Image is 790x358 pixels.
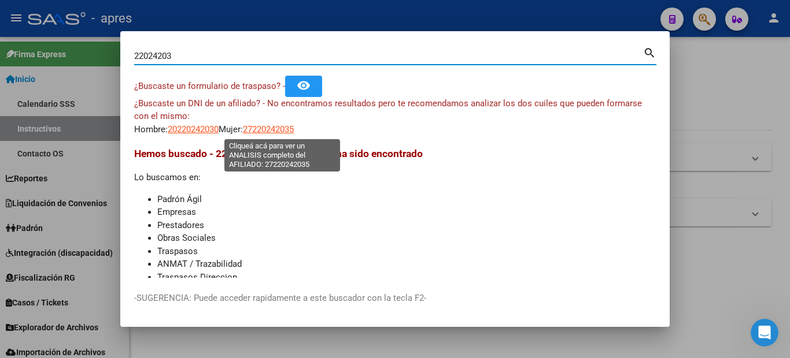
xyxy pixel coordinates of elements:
[243,124,294,135] span: 27220242035
[751,319,778,346] iframe: Intercom live chat
[168,124,219,135] span: 20220242030
[134,98,642,122] span: ¿Buscaste un DNI de un afiliado? - No encontramos resultados pero te recomendamos analizar los do...
[157,245,656,258] li: Traspasos
[134,97,656,136] div: Hombre: Mujer:
[134,148,423,159] span: Hemos buscado - 22024203 - y el mismo no ha sido encontrado
[157,219,656,232] li: Prestadores
[134,146,656,284] div: Lo buscamos en:
[157,271,656,284] li: Traspasos Direccion
[157,193,656,206] li: Padrón Ágil
[297,79,311,92] mat-icon: remove_red_eye
[157,258,656,271] li: ANMAT / Trazabilidad
[643,45,656,59] mat-icon: search
[157,206,656,219] li: Empresas
[157,232,656,245] li: Obras Sociales
[134,81,285,91] span: ¿Buscaste un formulario de traspaso? -
[134,292,656,305] p: -SUGERENCIA: Puede acceder rapidamente a este buscador con la tecla F2-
